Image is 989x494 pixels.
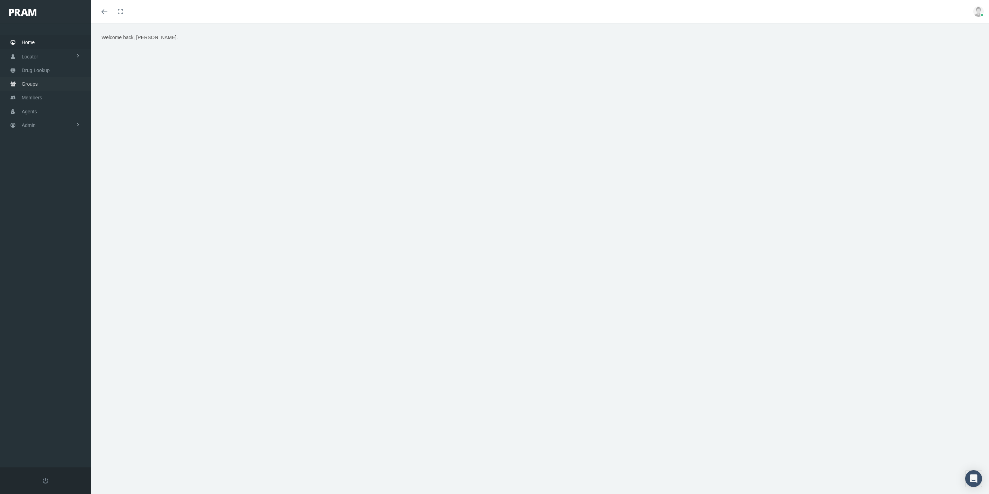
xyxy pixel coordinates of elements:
[22,77,38,91] span: Groups
[22,50,38,63] span: Locator
[22,36,35,49] span: Home
[22,119,36,132] span: Admin
[22,64,50,77] span: Drug Lookup
[22,91,42,104] span: Members
[9,9,36,16] img: PRAM_20_x_78.png
[973,6,984,17] img: user-placeholder.jpg
[101,35,178,40] span: Welcome back, [PERSON_NAME].
[965,470,982,487] div: Open Intercom Messenger
[22,105,37,118] span: Agents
